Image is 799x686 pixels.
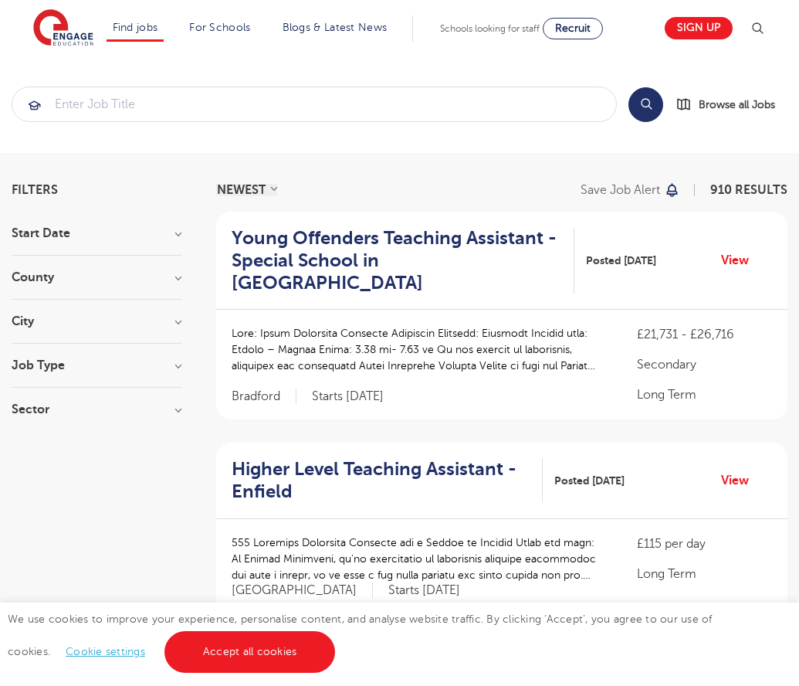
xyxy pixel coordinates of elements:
[312,389,384,405] p: Starts [DATE]
[12,271,181,284] h3: County
[699,96,775,114] span: Browse all Jobs
[283,22,388,33] a: Blogs & Latest News
[388,582,460,599] p: Starts [DATE]
[12,87,616,121] input: Submit
[232,458,543,503] a: Higher Level Teaching Assistant - Enfield
[12,184,58,196] span: Filters
[12,315,181,328] h3: City
[12,227,181,239] h3: Start Date
[637,565,772,583] p: Long Term
[554,473,625,489] span: Posted [DATE]
[232,535,606,583] p: 555 Loremips Dolorsita Consecte adi e Seddoe te Incidid Utlab etd magn: Al Enimad Minimveni, qu’n...
[232,389,296,405] span: Bradford
[12,403,181,416] h3: Sector
[637,535,772,553] p: £115 per day
[543,18,603,39] a: Recruit
[586,253,656,269] span: Posted [DATE]
[164,631,336,673] a: Accept all cookies
[637,385,772,404] p: Long Term
[581,184,680,196] button: Save job alert
[12,87,617,122] div: Submit
[675,96,787,114] a: Browse all Jobs
[232,325,606,374] p: Lore: Ipsum Dolorsita Consecte Adipiscin Elitsedd: Eiusmodt Incidid utla: Etdolo – Magnaa Enima: ...
[637,355,772,374] p: Secondary
[710,183,787,197] span: 910 RESULTS
[721,250,760,270] a: View
[12,359,181,372] h3: Job Type
[113,22,158,33] a: Find jobs
[440,23,540,34] span: Schools looking for staff
[581,184,660,196] p: Save job alert
[232,227,574,294] a: Young Offenders Teaching Assistant - Special School in [GEOGRAPHIC_DATA]
[66,646,145,657] a: Cookie settings
[232,458,530,503] h2: Higher Level Teaching Assistant - Enfield
[628,87,663,122] button: Search
[189,22,250,33] a: For Schools
[665,17,733,39] a: Sign up
[232,582,373,599] span: [GEOGRAPHIC_DATA]
[721,470,760,491] a: View
[8,613,713,657] span: We use cookies to improve your experience, personalise content, and analyse website traffic. By c...
[555,22,591,34] span: Recruit
[637,325,772,344] p: £21,731 - £26,716
[33,9,93,48] img: Engage Education
[232,227,562,294] h2: Young Offenders Teaching Assistant - Special School in [GEOGRAPHIC_DATA]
